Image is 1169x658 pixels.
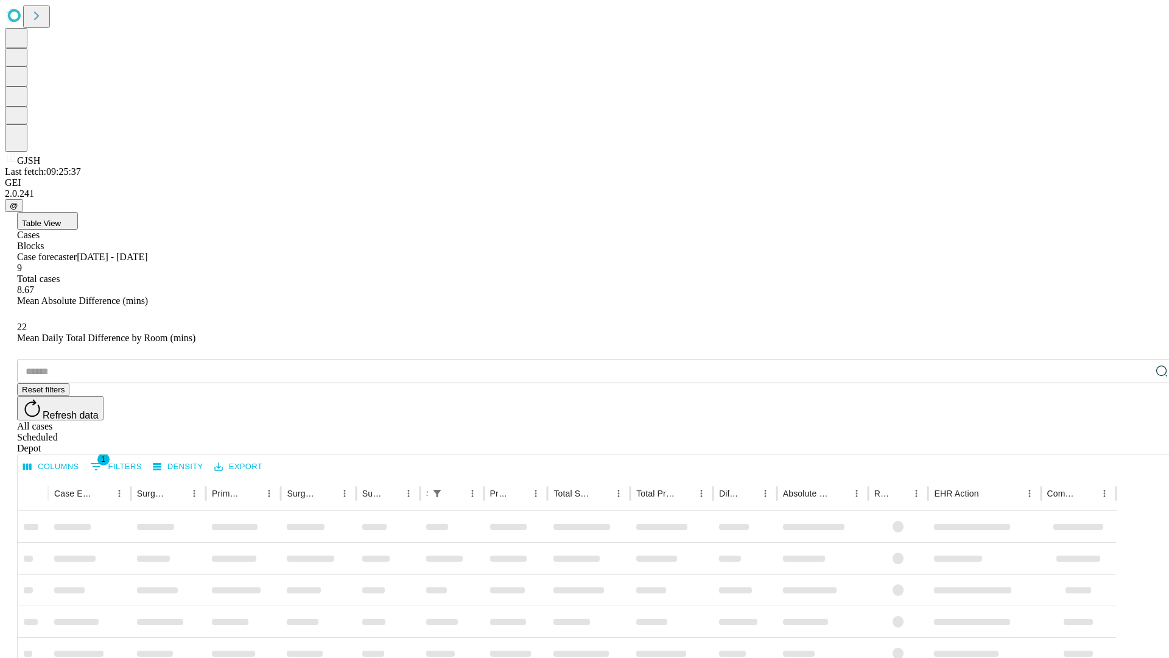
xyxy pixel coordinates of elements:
button: Show filters [429,485,446,502]
div: GEI [5,177,1164,188]
div: Total Predicted Duration [636,489,675,498]
button: Menu [693,485,710,502]
button: Menu [186,485,203,502]
span: 8.67 [17,285,34,295]
span: Mean Absolute Difference (mins) [17,295,148,306]
button: Menu [757,485,774,502]
button: @ [5,199,23,212]
span: 22 [17,322,27,332]
button: Select columns [20,458,82,476]
button: Sort [169,485,186,502]
span: Reset filters [22,385,65,394]
div: Predicted In Room Duration [490,489,510,498]
button: Table View [17,212,78,230]
button: Sort [891,485,908,502]
div: Primary Service [212,489,242,498]
span: Refresh data [43,410,99,420]
button: Sort [94,485,111,502]
div: Surgery Date [362,489,382,498]
button: Menu [336,485,353,502]
span: Table View [22,219,61,228]
button: Reset filters [17,383,69,396]
button: Sort [319,485,336,502]
button: Refresh data [17,396,104,420]
button: Menu [111,485,128,502]
button: Menu [848,485,865,502]
div: Comments [1047,489,1078,498]
div: Resolved in EHR [874,489,890,498]
div: Scheduled In Room Duration [426,489,427,498]
div: Absolute Difference [783,489,830,498]
div: Case Epic Id [54,489,93,498]
button: Density [150,458,206,476]
button: Sort [593,485,610,502]
button: Menu [610,485,627,502]
div: Total Scheduled Duration [553,489,592,498]
div: Surgeon Name [137,489,167,498]
button: Sort [831,485,848,502]
button: Menu [261,485,278,502]
div: EHR Action [934,489,978,498]
button: Menu [464,485,481,502]
span: 1 [97,453,110,465]
button: Menu [1096,485,1113,502]
button: Menu [527,485,544,502]
span: Mean Daily Total Difference by Room (mins) [17,333,195,343]
span: [DATE] - [DATE] [77,252,147,262]
span: Case forecaster [17,252,77,262]
span: 9 [17,263,22,273]
button: Sort [447,485,464,502]
button: Export [211,458,265,476]
span: GJSH [17,155,40,166]
button: Menu [908,485,925,502]
span: @ [10,201,18,210]
button: Sort [510,485,527,502]
div: Surgery Name [287,489,317,498]
div: 1 active filter [429,485,446,502]
button: Show filters [87,457,145,476]
div: Difference [719,489,739,498]
div: 2.0.241 [5,188,1164,199]
button: Menu [400,485,417,502]
button: Menu [1021,485,1038,502]
button: Sort [1079,485,1096,502]
span: Total cases [17,274,60,284]
button: Sort [383,485,400,502]
span: Last fetch: 09:25:37 [5,166,81,177]
button: Sort [980,485,997,502]
button: Sort [740,485,757,502]
button: Sort [676,485,693,502]
button: Sort [244,485,261,502]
